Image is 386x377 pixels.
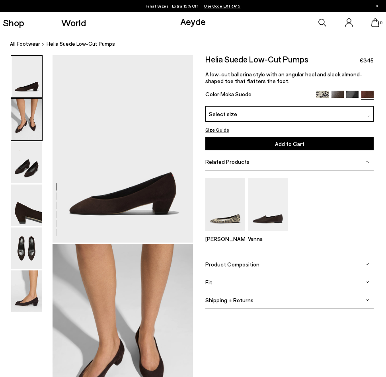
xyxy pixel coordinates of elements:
[205,261,259,268] span: Product Composition
[204,4,240,8] span: Navigate to /collections/ss25-final-sizes
[205,225,245,242] a: Ellie Almond-Toe Flats [PERSON_NAME]
[205,126,229,134] button: Size Guide
[11,185,42,226] img: Helia Suede Low-Cut Pumps - Image 4
[205,235,245,242] p: [PERSON_NAME]
[365,280,369,284] img: svg%3E
[11,227,42,269] img: Helia Suede Low-Cut Pumps - Image 5
[11,270,42,312] img: Helia Suede Low-Cut Pumps - Image 6
[205,55,308,63] h2: Helia Suede Low-Cut Pumps
[248,235,288,242] p: Vanna
[220,91,251,97] span: Moka Suede
[205,91,311,100] div: Color:
[365,298,369,302] img: svg%3E
[180,16,206,27] a: Aeyde
[10,33,386,55] nav: breadcrumb
[11,56,42,97] img: Helia Suede Low-Cut Pumps - Image 1
[11,142,42,183] img: Helia Suede Low-Cut Pumps - Image 3
[379,21,383,25] span: 0
[365,262,369,266] img: svg%3E
[205,178,245,231] img: Ellie Almond-Toe Flats
[3,18,24,27] a: Shop
[205,279,212,286] span: Fit
[205,137,374,150] button: Add to Cart
[366,114,370,118] img: svg%3E
[365,160,369,164] img: svg%3E
[209,110,237,118] span: Select size
[11,99,42,140] img: Helia Suede Low-Cut Pumps - Image 2
[10,40,40,48] a: All Footwear
[248,225,288,242] a: Vanna Almond-Toe Loafers Vanna
[275,140,304,147] span: Add to Cart
[371,18,379,27] a: 0
[205,158,250,165] span: Related Products
[248,178,288,231] img: Vanna Almond-Toe Loafers
[146,2,241,10] p: Final Sizes | Extra 15% Off
[359,56,374,64] span: €345
[205,297,253,303] span: Shipping + Returns
[205,71,374,84] p: A low-cut ballerina style with an angular heel and sleek almond-shaped toe that flatters the foot.
[47,40,115,48] span: Helia Suede Low-Cut Pumps
[61,18,86,27] a: World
